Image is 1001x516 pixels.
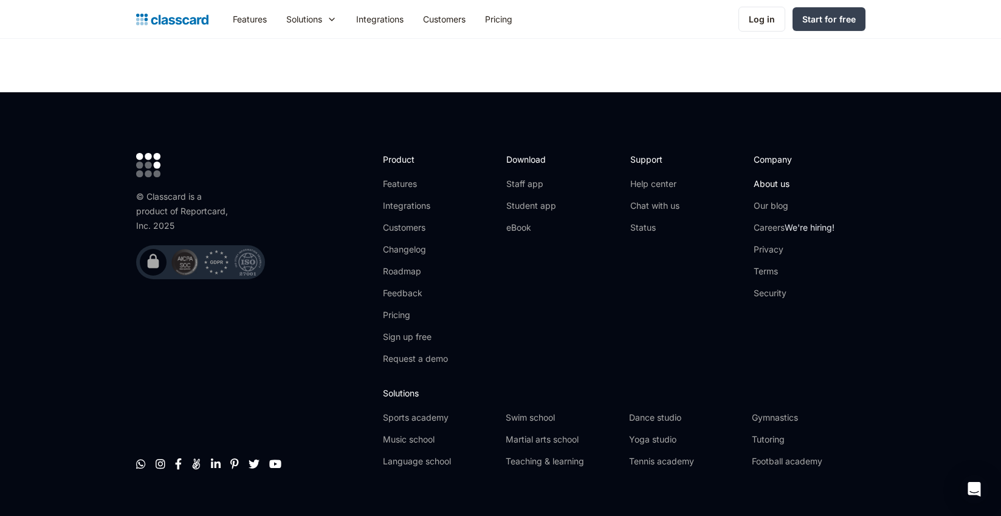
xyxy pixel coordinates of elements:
a:  [175,458,182,470]
a: Chat with us [630,200,679,212]
a:  [211,458,221,470]
a:  [191,458,201,470]
a: Gymnastics [752,412,865,424]
div: Open Intercom Messenger [960,475,989,504]
a: Swim school [506,412,619,424]
a: Yoga studio [629,433,742,446]
a: Security [754,287,834,299]
h2: Company [754,153,834,166]
div: Start for free [802,13,856,25]
a: Features [383,178,448,190]
a: Log in [738,7,785,32]
a: eBook [506,222,556,234]
div: © Classcard is a product of Reportcard, Inc. 2025 [136,189,233,233]
a: home [136,11,208,28]
a: Our blog [754,200,834,212]
a: Privacy [754,243,834,256]
div: Log in [749,13,775,25]
a: Teaching & learning [506,455,619,467]
a: Feedback [383,287,448,299]
h2: Download [506,153,556,166]
a: Customers [383,222,448,234]
a: Staff app [506,178,556,190]
a: Sign up free [383,331,448,343]
a:  [230,458,239,470]
a: Integrations [383,200,448,212]
a: Customers [413,5,475,33]
a: Roadmap [383,265,448,277]
a:  [249,458,260,470]
a: Start for free [793,7,865,31]
a: Dance studio [629,412,742,424]
div: Solutions [286,13,322,25]
h2: Support [630,153,679,166]
div: Solutions [277,5,346,33]
a: Pricing [383,309,448,321]
a: Student app [506,200,556,212]
a: Martial arts school [506,433,619,446]
a: Changelog [383,243,448,256]
a: Sports academy [383,412,496,424]
a: Help center [630,178,679,190]
h2: Product [383,153,448,166]
a: Features [223,5,277,33]
a: Football academy [752,455,865,467]
a: Request a demo [383,353,448,365]
a: About us [754,178,834,190]
a: Status [630,222,679,234]
a: Music school [383,433,496,446]
a: CareersWe're hiring! [754,222,834,234]
a: Pricing [475,5,522,33]
a: Integrations [346,5,413,33]
a:  [269,458,281,470]
a: Tutoring [752,433,865,446]
span: We're hiring! [785,222,834,233]
a: Language school [383,455,496,467]
a: Terms [754,265,834,277]
h2: Solutions [383,387,865,399]
a:  [156,458,165,470]
a: Tennis academy [629,455,742,467]
a:  [136,458,146,470]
